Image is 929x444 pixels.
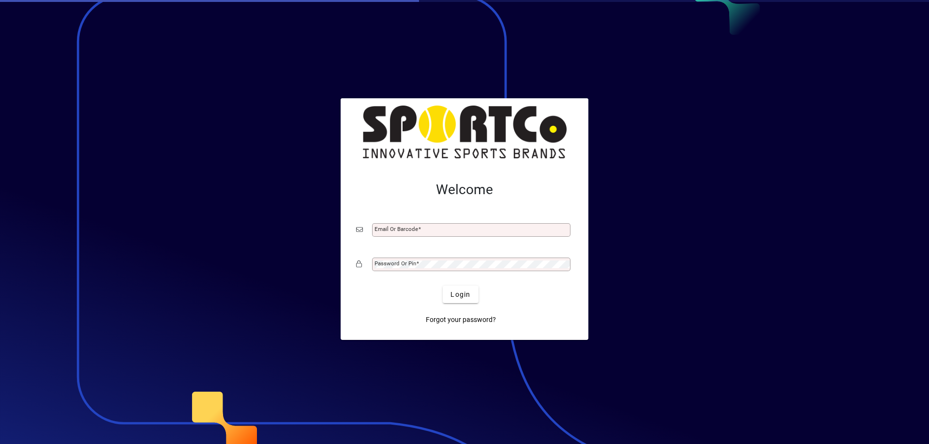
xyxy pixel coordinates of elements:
a: Forgot your password? [422,311,500,328]
button: Login [443,286,478,303]
span: Login [450,290,470,300]
span: Forgot your password? [426,315,496,325]
h2: Welcome [356,182,573,198]
mat-label: Password or Pin [375,260,416,267]
mat-label: Email or Barcode [375,226,418,232]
